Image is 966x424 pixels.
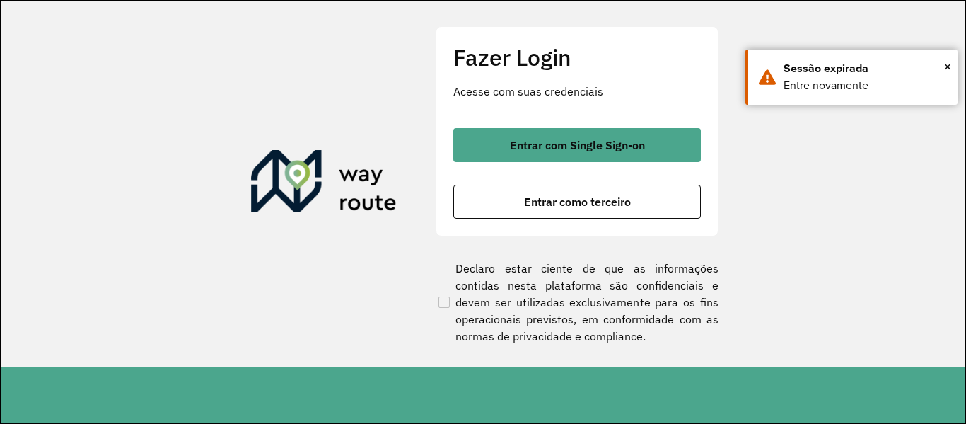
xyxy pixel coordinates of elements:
button: Close [944,56,951,77]
div: Sessão expirada [784,60,947,77]
span: Entrar como terceiro [524,196,631,207]
span: Entrar com Single Sign-on [510,139,645,151]
button: button [453,185,701,219]
img: Roteirizador AmbevTech [251,150,397,218]
label: Declaro estar ciente de que as informações contidas nesta plataforma são confidenciais e devem se... [436,260,718,345]
button: button [453,128,701,162]
p: Acesse com suas credenciais [453,83,701,100]
span: × [944,56,951,77]
h2: Fazer Login [453,44,701,71]
div: Entre novamente [784,77,947,94]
